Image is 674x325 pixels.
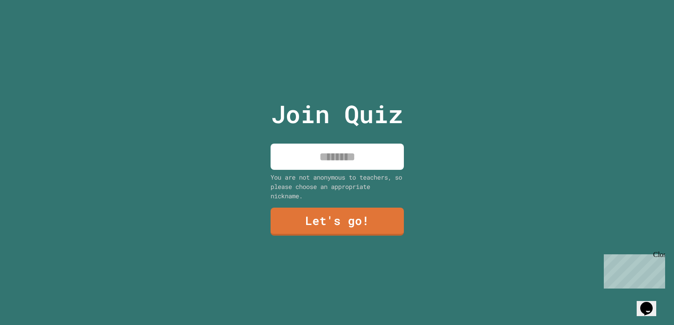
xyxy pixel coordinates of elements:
div: Chat with us now!Close [4,4,61,56]
iframe: chat widget [637,289,665,316]
p: Join Quiz [271,96,403,132]
div: You are not anonymous to teachers, so please choose an appropriate nickname. [271,173,404,201]
iframe: chat widget [600,251,665,289]
a: Let's go! [271,208,404,236]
